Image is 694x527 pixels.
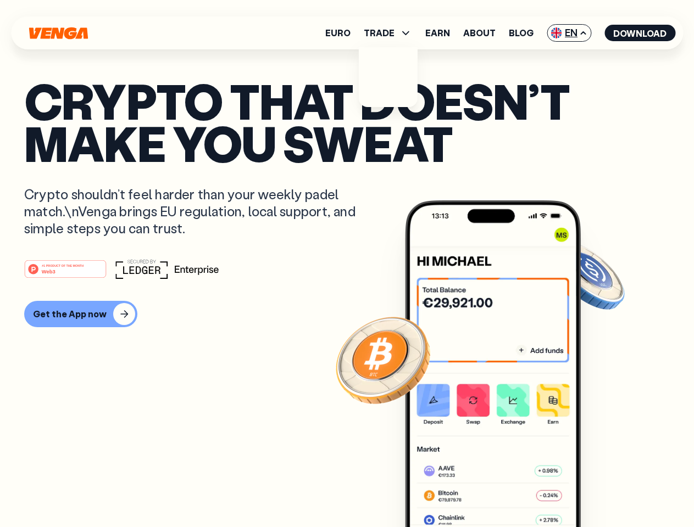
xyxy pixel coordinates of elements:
a: Get the App now [24,301,670,327]
img: Bitcoin [334,310,432,409]
a: Earn [425,29,450,37]
a: Blog [509,29,534,37]
span: TRADE [364,26,412,40]
a: #1 PRODUCT OF THE MONTHWeb3 [24,266,107,281]
tspan: #1 PRODUCT OF THE MONTH [42,263,84,267]
span: TRADE [364,29,395,37]
a: Euro [325,29,351,37]
p: Crypto that doesn’t make you sweat [24,80,670,164]
p: Crypto shouldn’t feel harder than your weekly padel match.\nVenga brings EU regulation, local sup... [24,186,371,237]
svg: Home [27,27,89,40]
img: USDC coin [548,236,627,315]
img: flag-uk [551,27,562,38]
a: About [463,29,496,37]
button: Get the App now [24,301,137,327]
div: Get the App now [33,309,107,319]
tspan: Web3 [42,268,55,274]
button: Download [604,25,675,41]
span: EN [547,24,591,42]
